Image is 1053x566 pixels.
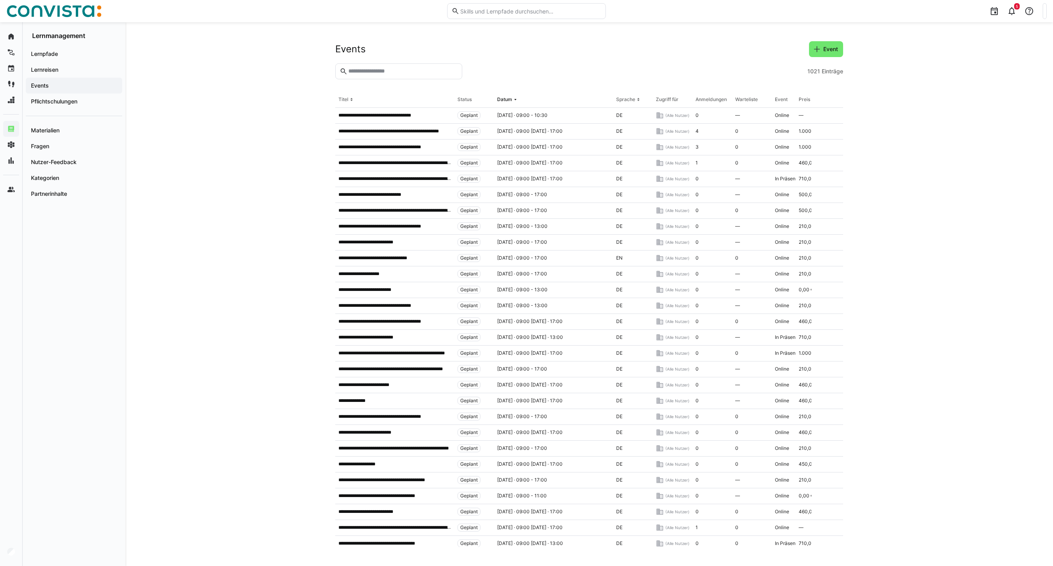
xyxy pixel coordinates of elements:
[616,366,623,372] span: DE
[665,398,690,403] span: (Alle Nutzer)
[497,271,547,277] span: [DATE] · 09:00 - 17:00
[665,287,690,293] span: (Alle Nutzer)
[735,350,738,356] span: 0
[799,271,819,277] span: 210,00 €
[799,128,823,134] span: 1.000,00 €
[696,509,699,515] span: 0
[616,398,623,404] span: DE
[775,477,789,483] span: Online
[665,255,690,261] span: (Alle Nutzer)
[460,398,478,404] span: Geplant
[735,413,738,420] span: 0
[616,144,623,150] span: DE
[735,318,738,325] span: 0
[665,446,690,451] span: (Alle Nutzer)
[775,239,789,245] span: Online
[497,398,563,404] span: [DATE] · 09:00 [DATE] · 17:00
[460,461,478,467] span: Geplant
[799,382,820,388] span: 460,00 €
[665,239,690,245] span: (Alle Nutzer)
[696,524,698,531] span: 1
[799,112,803,119] span: —
[616,207,623,214] span: DE
[775,207,789,214] span: Online
[497,366,547,372] span: [DATE] · 09:00 - 17:00
[497,144,563,150] span: [DATE] · 09:00 [DATE] · 17:00
[696,302,699,309] span: 0
[616,160,623,166] span: DE
[616,271,623,277] span: DE
[735,271,740,277] span: —
[497,318,563,325] span: [DATE] · 09:00 [DATE] · 17:00
[735,461,738,467] span: 0
[460,366,478,372] span: Geplant
[696,287,699,293] span: 0
[775,302,789,309] span: Online
[616,445,623,451] span: DE
[799,318,820,325] span: 460,00 €
[497,255,547,261] span: [DATE] · 09:00 - 17:00
[497,382,563,388] span: [DATE] · 09:00 [DATE] · 17:00
[460,160,478,166] span: Geplant
[735,144,738,150] span: 0
[665,350,690,356] span: (Alle Nutzer)
[822,45,839,53] span: Event
[616,350,623,356] span: DE
[656,96,678,103] div: Zugriff für
[338,96,348,103] div: Titel
[665,335,690,340] span: (Alle Nutzer)
[460,382,478,388] span: Geplant
[735,223,740,229] span: —
[799,144,823,150] span: 1.000,00 €
[497,493,547,499] span: [DATE] · 09:00 - 11:00
[799,191,820,198] span: 500,00 €
[775,223,789,229] span: Online
[799,223,819,229] span: 210,00 €
[497,509,563,515] span: [DATE] · 09:00 [DATE] · 17:00
[497,334,563,340] span: [DATE] · 09:00 [DATE] · 13:00
[799,493,814,499] span: 0,00 €
[799,413,819,420] span: 210,00 €
[616,429,623,436] span: DE
[665,461,690,467] span: (Alle Nutzer)
[799,160,820,166] span: 460,00 €
[616,287,623,293] span: DE
[497,302,548,309] span: [DATE] · 09:00 - 13:00
[460,271,478,277] span: Geplant
[735,366,740,372] span: —
[497,112,548,119] span: [DATE] · 09:00 - 10:30
[735,255,738,261] span: 0
[775,366,789,372] span: Online
[460,509,478,515] span: Geplant
[616,112,623,119] span: DE
[616,302,623,309] span: DE
[799,461,820,467] span: 450,00 €
[497,350,563,356] span: [DATE] · 09:00 [DATE] · 17:00
[616,540,623,547] span: DE
[735,176,740,182] span: —
[616,191,623,198] span: DE
[460,445,478,451] span: Geplant
[696,271,699,277] span: 0
[616,128,623,134] span: DE
[775,382,789,388] span: Online
[616,223,623,229] span: DE
[665,176,690,182] span: (Alle Nutzer)
[497,239,547,245] span: [DATE] · 09:00 - 17:00
[799,429,820,436] span: 460,00 €
[460,128,478,134] span: Geplant
[665,477,690,483] span: (Alle Nutzer)
[665,303,690,308] span: (Alle Nutzer)
[775,112,789,119] span: Online
[460,334,478,340] span: Geplant
[696,398,699,404] span: 0
[616,509,623,515] span: DE
[696,461,699,467] span: 0
[497,524,563,531] span: [DATE] · 09:00 [DATE] · 17:00
[735,540,738,547] span: 0
[735,493,740,499] span: —
[735,160,738,166] span: 0
[799,350,823,356] span: 1.000,00 €
[497,96,512,103] div: Datum
[696,318,699,325] span: 0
